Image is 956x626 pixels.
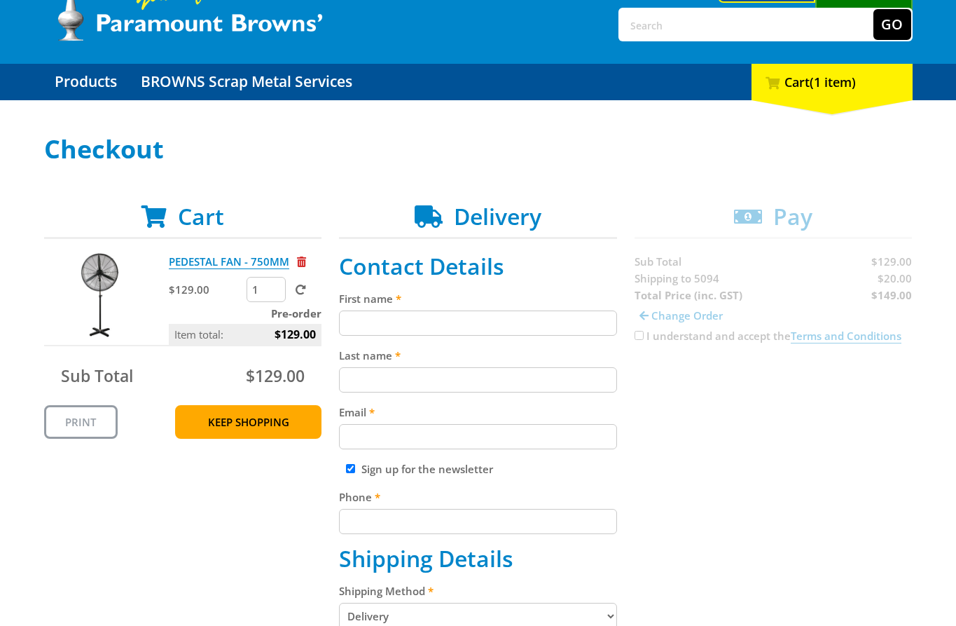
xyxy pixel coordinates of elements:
[44,405,118,439] a: Print
[169,281,244,298] p: $129.00
[130,64,363,100] a: Go to the BROWNS Scrap Metal Services page
[339,489,617,505] label: Phone
[169,254,289,269] a: PEDESTAL FAN - 750MM
[339,367,617,393] input: Please enter your last name.
[339,253,617,280] h2: Contact Details
[810,74,856,90] span: (1 item)
[275,324,316,345] span: $129.00
[620,9,873,40] input: Search
[57,253,141,337] img: PEDESTAL FAN - 750MM
[339,583,617,599] label: Shipping Method
[297,254,306,268] a: Remove from cart
[175,405,321,439] a: Keep Shopping
[361,462,493,476] label: Sign up for the newsletter
[44,135,913,163] h1: Checkout
[61,365,133,387] span: Sub Total
[339,347,617,364] label: Last name
[339,404,617,421] label: Email
[339,424,617,449] input: Please enter your email address.
[751,64,913,100] div: Cart
[873,9,911,40] button: Go
[169,324,321,345] p: Item total:
[339,545,617,572] h2: Shipping Details
[44,64,127,100] a: Go to the Products page
[178,201,224,231] span: Cart
[169,305,321,322] p: Pre-order
[246,365,305,387] span: $129.00
[339,509,617,534] input: Please enter your telephone number.
[339,311,617,336] input: Please enter your first name.
[339,290,617,307] label: First name
[454,201,541,231] span: Delivery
